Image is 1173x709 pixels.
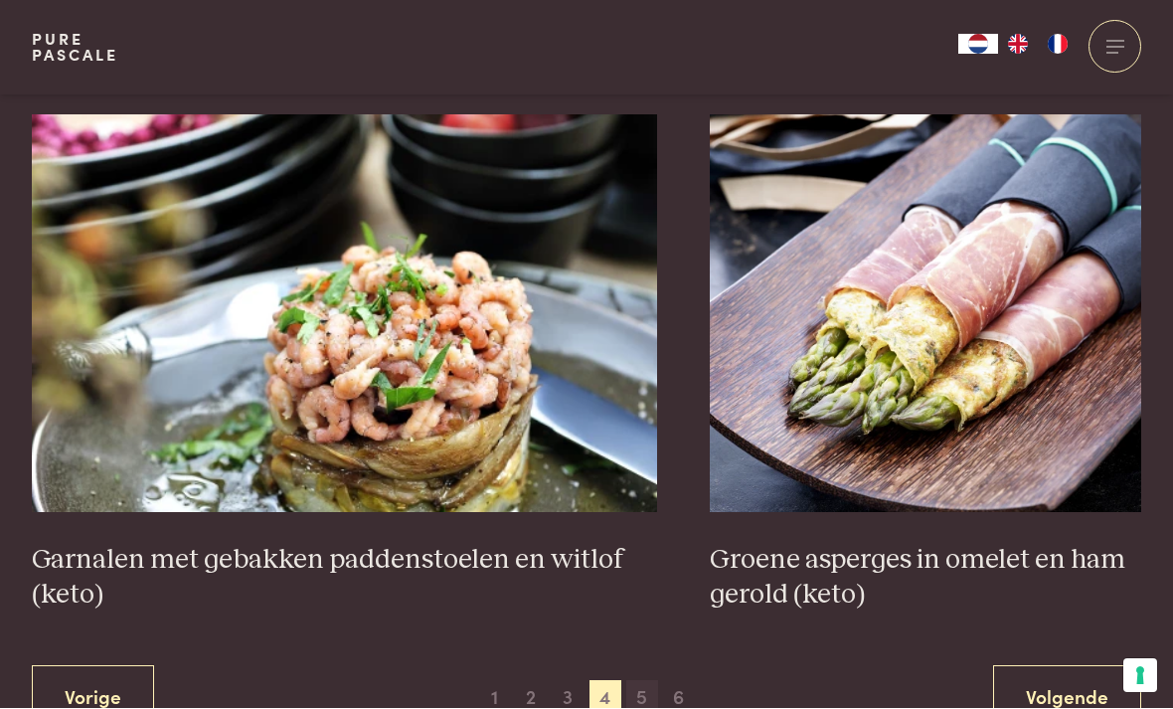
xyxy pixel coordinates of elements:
[998,35,1038,55] a: EN
[710,115,1141,513] img: Groene asperges in omelet en ham gerold (keto)
[1123,659,1157,693] button: Uw voorkeuren voor toestemming voor trackingtechnologieën
[32,544,657,613] h3: Garnalen met gebakken paddenstoelen en witlof (keto)
[958,35,998,55] div: Language
[958,35,1078,55] aside: Language selected: Nederlands
[958,35,998,55] a: NL
[32,32,118,64] a: PurePascale
[32,115,657,513] img: Garnalen met gebakken paddenstoelen en witlof (keto)
[710,544,1141,613] h3: Groene asperges in omelet en ham gerold (keto)
[32,115,657,614] a: Garnalen met gebakken paddenstoelen en witlof (keto) Garnalen met gebakken paddenstoelen en witlo...
[1038,35,1078,55] a: FR
[710,115,1141,614] a: Groene asperges in omelet en ham gerold (keto) Groene asperges in omelet en ham gerold (keto)
[998,35,1078,55] ul: Language list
